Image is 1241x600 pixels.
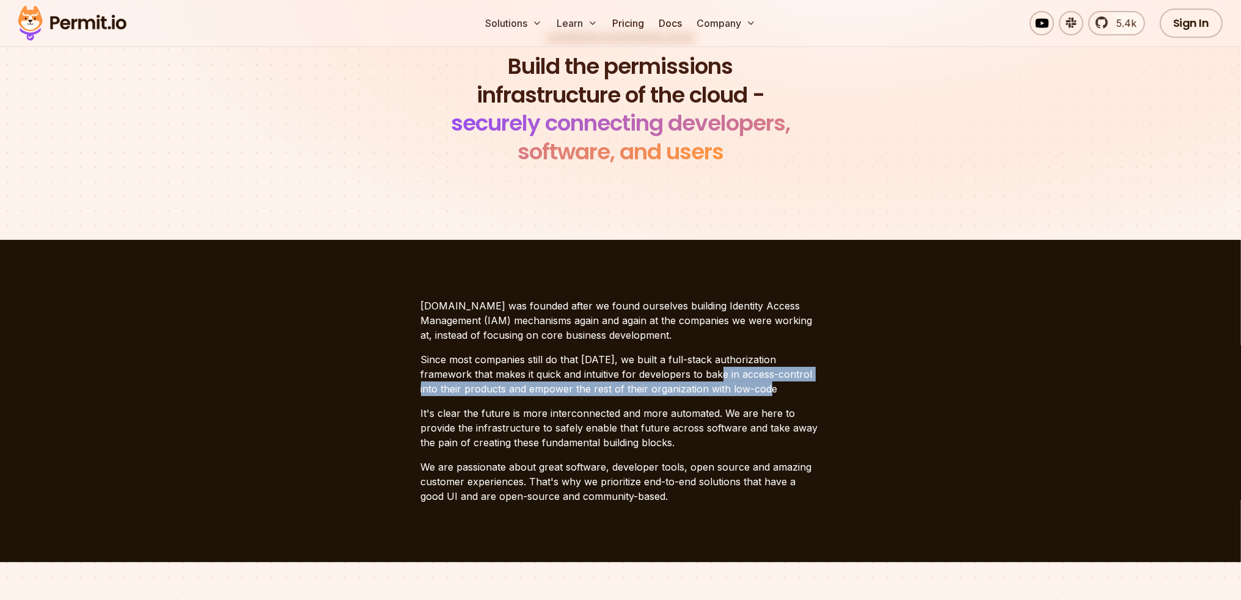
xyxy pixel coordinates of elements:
p: We are passionate about great software, developer tools, open source and amazing customer experie... [421,460,821,504]
p: It's clear the future is more interconnected and more automated. We are here to provide the infra... [421,406,821,450]
span: securely connecting developers, software, and users [451,107,790,167]
a: Sign In [1160,9,1223,38]
button: Company [692,11,761,35]
a: Docs [654,11,687,35]
p: Since most companies still do that [DATE], we built a full-stack authorization framework that mak... [421,352,821,396]
span: 5.4k [1109,16,1137,31]
h1: Build the permissions infrastructure of the cloud - [434,52,807,167]
img: Permit logo [12,2,132,44]
p: [DOMAIN_NAME] was founded after we found ourselves building Identity Access Management (IAM) mech... [421,298,821,342]
a: Pricing [607,11,649,35]
a: 5.4k [1088,11,1145,35]
button: Learn [552,11,602,35]
button: Solutions [480,11,547,35]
